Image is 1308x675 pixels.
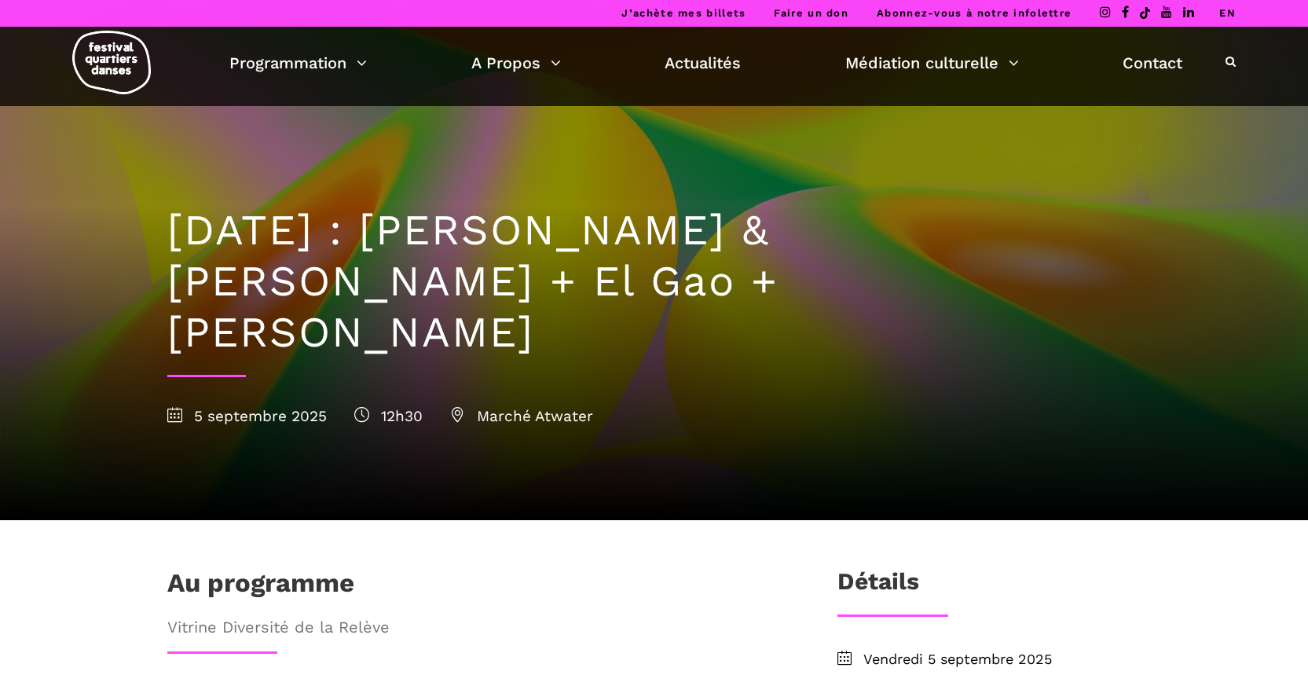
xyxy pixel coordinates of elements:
[450,407,593,425] span: Marché Atwater
[167,567,354,607] h1: Au programme
[621,7,746,19] a: J’achète mes billets
[877,7,1072,19] a: Abonnez-vous à notre infolettre
[845,50,1019,76] a: Médiation culturelle
[167,407,327,425] span: 5 septembre 2025
[1219,7,1236,19] a: EN
[167,614,786,640] span: Vitrine Diversité de la Relève
[1123,50,1182,76] a: Contact
[72,31,151,94] img: logo-fqd-med
[229,50,367,76] a: Programmation
[837,567,919,607] h3: Détails
[471,50,561,76] a: A Propos
[665,50,741,76] a: Actualités
[863,648,1141,671] span: Vendredi 5 septembre 2025
[167,205,1141,358] h1: [DATE] : [PERSON_NAME] & [PERSON_NAME] + El Gao + [PERSON_NAME]
[774,7,848,19] a: Faire un don
[354,407,423,425] span: 12h30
